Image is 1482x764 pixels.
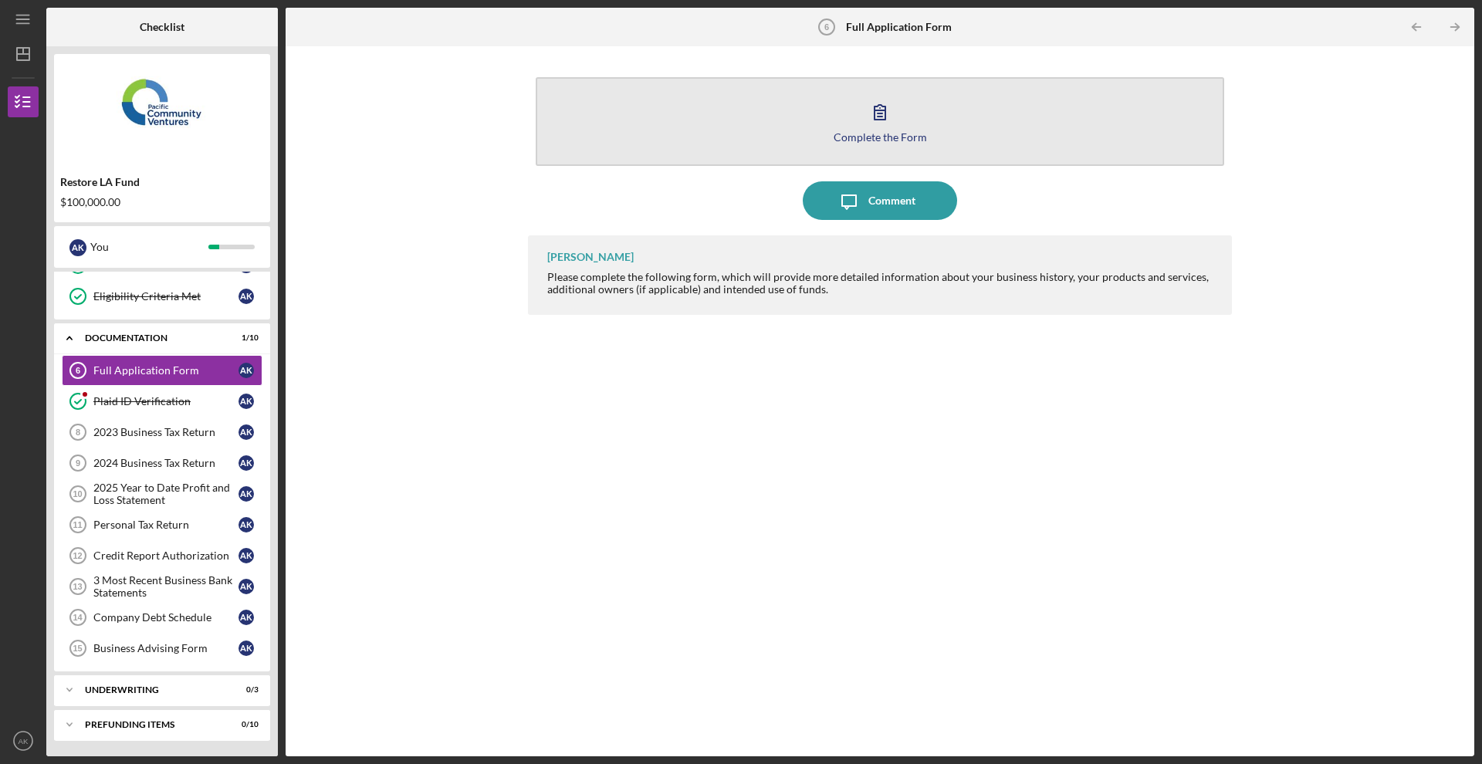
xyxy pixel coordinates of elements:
[239,486,254,502] div: A K
[76,366,80,375] tspan: 6
[93,611,239,624] div: Company Debt Schedule
[62,540,262,571] a: 12Credit Report AuthorizationAK
[85,720,220,729] div: Prefunding Items
[69,239,86,256] div: A K
[8,725,39,756] button: AK
[90,234,208,260] div: You
[803,181,957,220] button: Comment
[93,426,239,438] div: 2023 Business Tax Return
[93,549,239,562] div: Credit Report Authorization
[73,551,82,560] tspan: 12
[62,281,262,312] a: Eligibility Criteria MetAK
[239,363,254,378] div: A K
[239,517,254,532] div: A K
[93,395,239,407] div: Plaid ID Verification
[76,428,80,437] tspan: 8
[93,574,239,599] div: 3 Most Recent Business Bank Statements
[536,77,1224,166] button: Complete the Form
[824,22,829,32] tspan: 6
[76,458,80,468] tspan: 9
[547,271,1216,296] div: Please complete the following form, which will provide more detailed information about your busin...
[73,582,82,591] tspan: 13
[231,720,259,729] div: 0 / 10
[239,455,254,471] div: A K
[62,417,262,448] a: 82023 Business Tax ReturnAK
[93,457,239,469] div: 2024 Business Tax Return
[846,21,952,33] b: Full Application Form
[93,290,239,303] div: Eligibility Criteria Met
[93,364,239,377] div: Full Application Form
[239,289,254,304] div: A K
[19,737,29,745] text: AK
[868,181,915,220] div: Comment
[62,602,262,633] a: 14Company Debt ScheduleAK
[239,579,254,594] div: A K
[54,62,270,154] img: Product logo
[73,644,82,653] tspan: 15
[62,478,262,509] a: 102025 Year to Date Profit and Loss StatementAK
[85,333,220,343] div: Documentation
[73,613,83,622] tspan: 14
[60,196,264,208] div: $100,000.00
[62,633,262,664] a: 15Business Advising FormAK
[85,685,220,695] div: Underwriting
[239,548,254,563] div: A K
[140,21,184,33] b: Checklist
[62,571,262,602] a: 133 Most Recent Business Bank StatementsAK
[73,489,82,499] tspan: 10
[231,685,259,695] div: 0 / 3
[93,482,239,506] div: 2025 Year to Date Profit and Loss Statement
[239,641,254,656] div: A K
[60,176,264,188] div: Restore LA Fund
[93,642,239,654] div: Business Advising Form
[239,610,254,625] div: A K
[239,424,254,440] div: A K
[62,386,262,417] a: Plaid ID VerificationAK
[62,509,262,540] a: 11Personal Tax ReturnAK
[62,448,262,478] a: 92024 Business Tax ReturnAK
[73,520,82,529] tspan: 11
[62,355,262,386] a: 6Full Application FormAK
[239,394,254,409] div: A K
[93,519,239,531] div: Personal Tax Return
[834,131,927,143] div: Complete the Form
[231,333,259,343] div: 1 / 10
[547,251,634,263] div: [PERSON_NAME]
